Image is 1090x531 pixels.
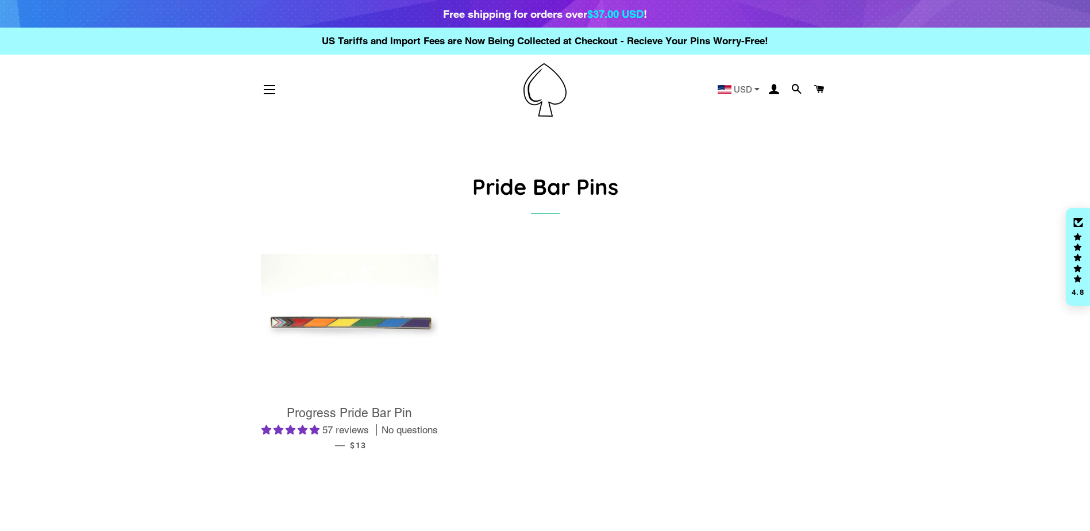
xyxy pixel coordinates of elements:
[335,439,345,451] span: —
[322,424,369,436] span: 57 reviews
[1066,208,1090,306] div: Click to open Judge.me floating reviews tab
[261,171,830,202] h1: Pride Bar Pins
[261,254,439,397] img: Progress Pride Bar Pin - Pin-Ace
[734,85,752,94] span: USD
[523,63,567,117] img: Pin-Ace
[261,424,322,436] span: 4.98 stars
[261,397,439,460] a: Progress Pride Bar Pin 4.98 stars 57 reviews No questions — $13
[382,424,438,437] span: No questions
[287,406,412,420] span: Progress Pride Bar Pin
[443,6,647,22] div: Free shipping for orders over !
[587,7,644,20] span: $37.00 USD
[350,441,366,450] span: $13
[1071,288,1085,296] div: 4.8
